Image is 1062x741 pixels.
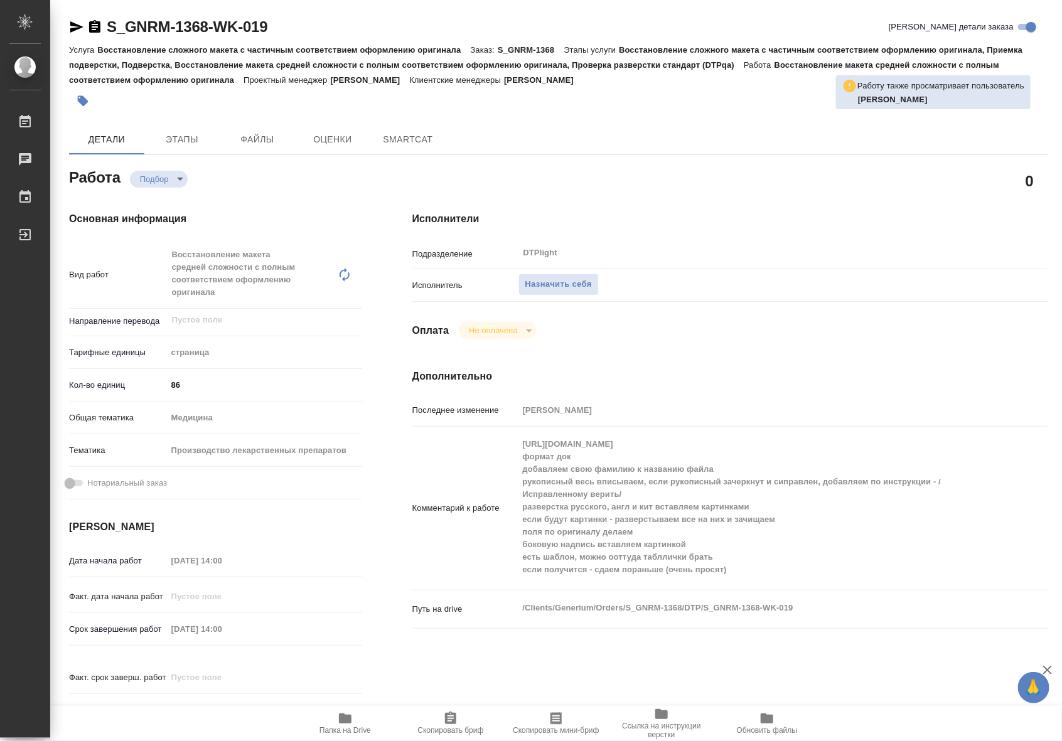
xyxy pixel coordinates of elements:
[136,174,173,184] button: Подбор
[69,211,362,227] h4: Основная информация
[330,75,409,85] p: [PERSON_NAME]
[319,726,371,735] span: Папка на Drive
[167,407,362,429] div: Медицина
[518,597,995,619] textarea: /Clients/Generium/Orders/S_GNRM-1368/DTP/S_GNRM-1368-WK-019
[412,248,518,260] p: Подразделение
[69,444,167,457] p: Тематика
[504,75,583,85] p: [PERSON_NAME]
[87,477,167,489] span: Нотариальный заказ
[77,132,137,147] span: Детали
[518,434,995,580] textarea: [URL][DOMAIN_NAME] формат док добавляем свою фамилию к названию файла рукописный весь вписываем, ...
[858,93,1024,106] p: Смыслова Светлана
[167,440,362,461] div: Производство лекарственных препаратов
[69,45,97,55] p: Услуга
[69,315,167,328] p: Направление перевода
[1026,170,1034,191] h2: 0
[465,325,521,336] button: Не оплачена
[303,132,363,147] span: Оценки
[459,322,536,339] div: Подбор
[857,80,1024,92] p: Работу также просматривает пользователь
[518,401,995,419] input: Пустое поле
[69,379,167,392] p: Кол-во единиц
[69,704,167,717] p: Срок завершения услуги
[107,18,267,35] a: S_GNRM-1368-WK-019
[412,404,518,417] p: Последнее изменение
[609,706,714,741] button: Ссылка на инструкции верстки
[564,45,619,55] p: Этапы услуги
[412,369,1048,384] h4: Дополнительно
[292,706,398,741] button: Папка на Drive
[378,132,438,147] span: SmartCat
[398,706,503,741] button: Скопировать бриф
[737,726,798,735] span: Обновить файлы
[130,171,188,188] div: Подбор
[69,87,97,115] button: Добавить тэг
[69,623,167,636] p: Срок завершения работ
[714,706,820,741] button: Обновить файлы
[167,668,277,686] input: Пустое поле
[69,269,167,281] p: Вид работ
[227,132,287,147] span: Файлы
[412,323,449,338] h4: Оплата
[513,726,599,735] span: Скопировать мини-бриф
[171,312,333,328] input: Пустое поле
[167,701,277,719] input: ✎ Введи что-нибудь
[69,671,167,684] p: Факт. срок заверш. работ
[1023,674,1044,701] span: 🙏
[167,552,277,570] input: Пустое поле
[69,520,362,535] h4: [PERSON_NAME]
[69,165,121,188] h2: Работа
[412,603,518,616] p: Путь на drive
[525,277,592,292] span: Назначить себя
[69,555,167,567] p: Дата начала работ
[889,21,1014,33] span: [PERSON_NAME] детали заказа
[167,620,277,638] input: Пустое поле
[412,279,518,292] p: Исполнитель
[858,95,928,104] b: [PERSON_NAME]
[498,45,564,55] p: S_GNRM-1368
[69,412,167,424] p: Общая тематика
[69,346,167,359] p: Тарифные единицы
[744,60,775,70] p: Работа
[152,132,212,147] span: Этапы
[1018,672,1049,703] button: 🙏
[616,722,707,739] span: Ссылка на инструкции верстки
[69,590,167,603] p: Факт. дата начала работ
[97,45,470,55] p: Восстановление сложного макета с частичным соответствием оформлению оригинала
[244,75,330,85] p: Проектный менеджер
[412,211,1048,227] h4: Исполнители
[167,342,362,363] div: страница
[167,587,277,605] input: Пустое поле
[87,19,102,35] button: Скопировать ссылку
[409,75,504,85] p: Клиентские менеджеры
[471,45,498,55] p: Заказ:
[503,706,609,741] button: Скопировать мини-бриф
[518,274,599,296] button: Назначить себя
[417,726,483,735] span: Скопировать бриф
[69,19,84,35] button: Скопировать ссылку для ЯМессенджера
[167,376,362,394] input: ✎ Введи что-нибудь
[412,502,518,514] p: Комментарий к работе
